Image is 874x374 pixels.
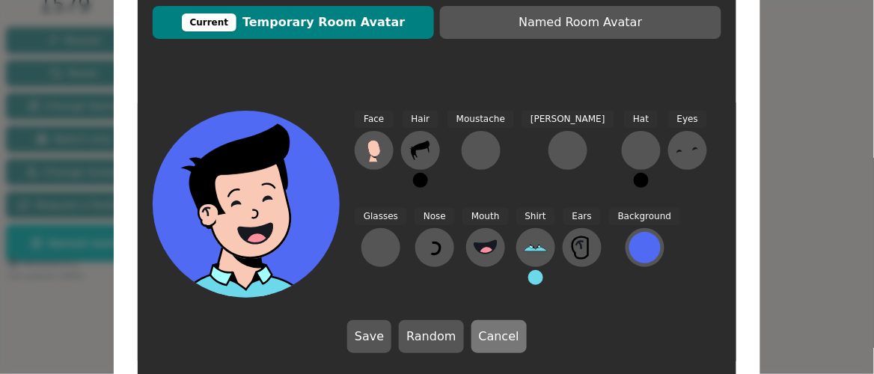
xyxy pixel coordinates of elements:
button: Save [347,320,391,353]
span: Glasses [355,208,407,225]
span: Shirt [516,208,555,225]
span: Mouth [462,208,509,225]
div: Current [182,13,237,31]
span: Named Room Avatar [447,13,714,31]
button: Named Room Avatar [440,6,721,39]
span: [PERSON_NAME] [522,111,614,128]
span: Hat [624,111,658,128]
span: Eyes [668,111,707,128]
button: Random [399,320,463,353]
span: Temporary Room Avatar [160,13,427,31]
span: Moustache [447,111,514,128]
span: Ears [563,208,601,225]
span: Background [609,208,681,225]
span: Face [355,111,393,128]
span: Nose [415,208,455,225]
button: Cancel [471,320,527,353]
span: Hair [403,111,439,128]
button: CurrentTemporary Room Avatar [153,6,434,39]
